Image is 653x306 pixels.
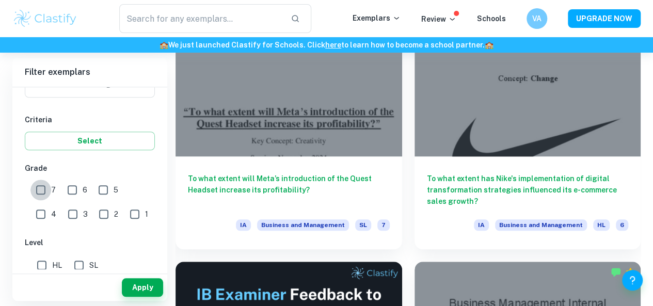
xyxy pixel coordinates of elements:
img: Clastify logo [12,8,78,29]
span: IA [236,219,251,231]
h6: To what extent will Meta’s introduction of the Quest Headset increase its profitability? [188,173,390,207]
p: Review [421,13,456,25]
span: 3 [83,208,88,220]
img: Marked [611,267,621,277]
span: Business and Management [495,219,587,231]
span: 🏫 [160,41,168,49]
h6: To what extent has Nike's implementation of digital transformation strategies influenced its e-co... [427,173,629,207]
span: HL [52,260,62,271]
button: VA [527,8,547,29]
a: here [325,41,341,49]
div: Premium [625,267,635,277]
button: Apply [122,278,163,297]
span: SL [89,260,98,271]
span: IA [474,219,489,231]
button: Help and Feedback [622,270,643,291]
span: 1 [145,208,148,220]
h6: We just launched Clastify for Schools. Click to learn how to become a school partner. [2,39,651,51]
input: Search for any exemplars... [119,4,282,33]
h6: Criteria [25,114,155,125]
span: SL [355,219,371,231]
span: 7 [51,184,56,196]
span: 6 [616,219,628,231]
h6: VA [531,13,543,24]
span: 5 [114,184,118,196]
a: Schools [477,14,506,23]
span: HL [593,219,610,231]
h6: Filter exemplars [12,58,167,87]
span: 2 [114,208,118,220]
span: 7 [377,219,390,231]
span: 6 [83,184,87,196]
button: UPGRADE NOW [568,9,641,28]
span: 4 [51,208,56,220]
span: Business and Management [257,219,349,231]
button: Select [25,132,155,150]
h6: Grade [25,163,155,174]
h6: Level [25,237,155,248]
span: 🏫 [485,41,493,49]
p: Exemplars [353,12,401,24]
